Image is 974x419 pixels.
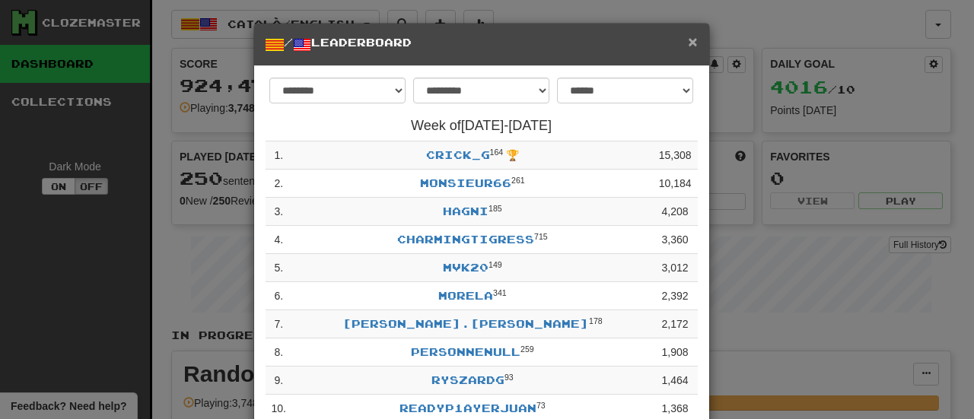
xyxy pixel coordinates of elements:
[266,310,292,338] td: 7 .
[688,33,697,50] span: ×
[534,232,548,241] sup: Level 715
[653,282,698,310] td: 2,392
[653,310,698,338] td: 2,172
[266,119,698,134] h4: Week of [DATE] - [DATE]
[511,176,525,185] sup: Level 261
[266,170,292,198] td: 2 .
[536,401,546,410] sup: Level 73
[266,282,292,310] td: 6 .
[506,149,519,161] span: 🏆
[493,288,507,297] sup: Level 341
[653,170,698,198] td: 10,184
[520,344,534,354] sup: Level 259
[505,373,514,382] sup: Level 93
[266,35,698,54] h5: / Leaderboard
[489,204,502,213] sup: Level 185
[399,402,536,414] a: ReadyP1ayerJuan
[266,367,292,395] td: 9 .
[438,289,493,302] a: Morela
[653,367,698,395] td: 1,464
[443,261,489,274] a: mvk20
[266,198,292,226] td: 3 .
[266,141,292,170] td: 1 .
[342,317,589,330] a: [PERSON_NAME].[PERSON_NAME]
[266,226,292,254] td: 4 .
[653,141,698,170] td: 15,308
[397,233,534,246] a: CharmingTigress
[490,148,504,157] sup: Level 164
[489,260,502,269] sup: Level 149
[266,254,292,282] td: 5 .
[653,198,698,226] td: 4,208
[688,33,697,49] button: Close
[653,338,698,367] td: 1,908
[411,345,520,358] a: personnenull
[589,316,603,325] sup: Level 178
[653,254,698,282] td: 3,012
[426,148,490,161] a: Crick_G
[443,205,489,217] a: HAGNi
[266,338,292,367] td: 8 .
[653,226,698,254] td: 3,360
[420,176,511,189] a: monsieur66
[431,373,505,386] a: ryszardg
